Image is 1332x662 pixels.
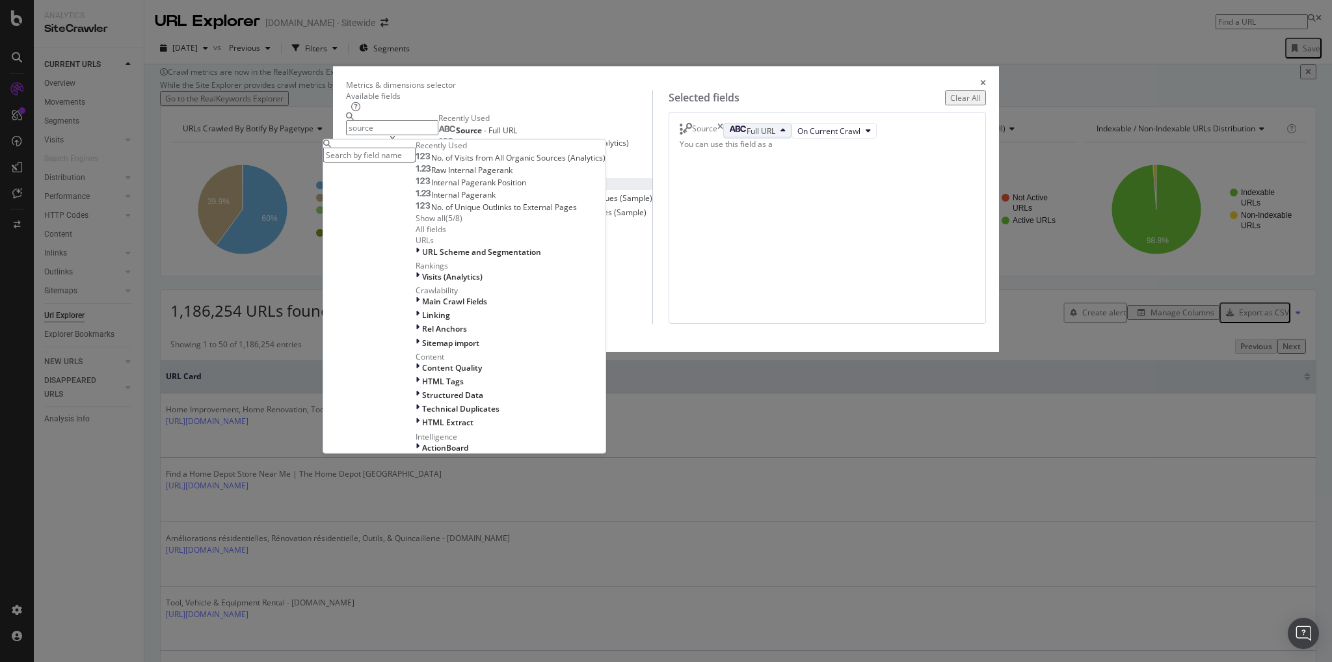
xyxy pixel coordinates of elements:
span: Source [456,125,484,136]
span: Main Crawl Fields [422,296,487,307]
span: Full URL [747,126,775,137]
div: Clear All [950,92,981,103]
span: Sitemap import [422,337,479,348]
button: Clear All [945,90,986,105]
div: URLs [416,235,606,246]
div: Source [692,123,717,139]
span: (Sample) [614,207,646,218]
div: times [980,79,986,90]
div: Intelligence [416,430,606,442]
span: Structured Data [422,390,483,401]
input: Search by field name [323,148,416,163]
span: Values [594,192,620,204]
span: from [498,137,518,148]
span: Content Quality [422,362,482,373]
span: HTML Extract [422,417,473,428]
div: Recently Used [416,140,606,151]
div: times [717,123,723,139]
div: Available fields [346,90,652,101]
div: Metrics & dimensions selector [346,79,456,90]
span: HTML Tags [422,376,464,387]
span: (Sample) [620,192,652,204]
div: Rankings [416,259,606,271]
div: All fields [416,224,606,235]
span: Visits (Analytics) [422,271,483,282]
div: SourcetimesFull URLRecently UsedNo. of Visits from All Organic Sources (Analytics)Raw Internal Pa... [680,123,975,139]
div: You can use this field as a [680,139,975,150]
span: Rel Anchors [422,323,467,334]
span: Raw Internal Pagerank [431,165,513,176]
span: Visits [477,137,498,148]
div: Crawlability [416,285,606,296]
span: On Current Crawl [797,126,860,137]
span: - [484,125,488,136]
span: Linking [422,310,450,321]
span: URL [503,125,517,136]
span: Internal Pagerank [431,189,496,200]
span: No. of Visits from All Organic Sources (Analytics) [431,152,606,163]
span: URL Scheme and Segmentation [422,246,541,257]
span: No. [454,137,468,148]
span: Sources [559,137,591,148]
input: Search by field name [346,120,438,135]
span: Full [488,125,503,136]
div: Recently Used [438,113,652,124]
button: On Current Crawl [792,123,877,139]
span: All [518,137,529,148]
span: Organic [529,137,559,148]
span: Internal Pagerank Position [431,177,526,188]
span: No. of Unique Outlinks to External Pages [431,202,577,213]
div: ( 5 / 8 ) [446,213,462,224]
div: Open Intercom Messenger [1288,618,1319,649]
div: Selected fields [669,90,739,105]
div: Content [416,351,606,362]
span: ActionBoard [422,442,468,453]
div: Show all [416,213,446,224]
span: (Analytics) [591,137,629,148]
button: Full URL [723,123,792,139]
span: of [468,137,477,148]
div: modal [333,66,999,352]
span: Technical Duplicates [422,403,499,414]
